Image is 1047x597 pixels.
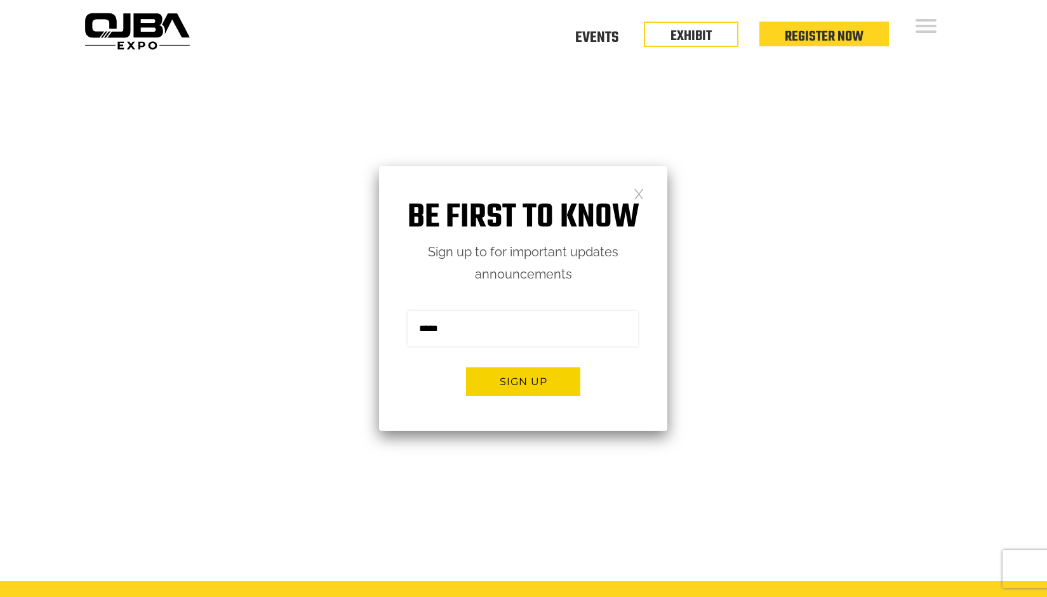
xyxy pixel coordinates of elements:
a: Register Now [785,26,864,48]
a: Close [634,188,644,199]
p: Sign up to for important updates announcements [379,241,667,285]
h1: Be first to know [379,198,667,238]
a: EXHIBIT [670,25,712,47]
button: Sign up [466,367,580,396]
